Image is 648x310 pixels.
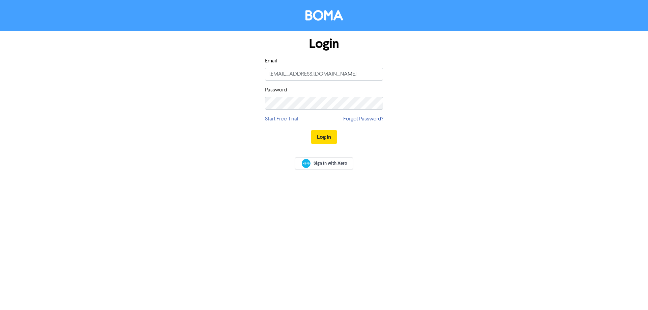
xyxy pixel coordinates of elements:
[265,86,287,94] label: Password
[265,115,298,123] a: Start Free Trial
[305,10,343,21] img: BOMA Logo
[295,158,353,169] a: Sign In with Xero
[265,36,383,52] h1: Login
[563,237,648,310] iframe: Chat Widget
[311,130,337,144] button: Log In
[265,57,277,65] label: Email
[343,115,383,123] a: Forgot Password?
[314,160,347,166] span: Sign In with Xero
[302,159,310,168] img: Xero logo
